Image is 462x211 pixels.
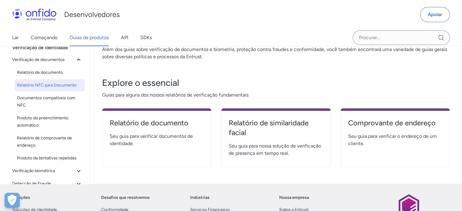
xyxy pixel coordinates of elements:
a: Comprovante de endereço [348,118,442,133]
font: Seu guia para nossa solução de verificação de presença em tempo real. [229,143,321,156]
a: API [121,29,128,46]
font: Soluções [12,195,30,200]
a: Relatório NFC para Documento [15,79,85,91]
button: Detecção de Fraude [10,178,85,190]
font: Relatório NFC para Documento [17,83,77,88]
font: Guias de produtos [70,35,109,40]
font: Documentos compatíveis com NFC [17,95,75,108]
a: Desafios que resolvemos [101,194,150,201]
font: Explore o essencial [102,77,179,88]
font: Indústrias [190,195,210,200]
a: Lar [12,29,19,46]
button: Abrir Preferências [5,193,20,208]
font: Seu guia para verificar documentos de identidade. [110,133,193,146]
a: Começando [31,29,57,46]
font: Comprovante de endereço [348,118,436,127]
a: Apoiar [420,7,450,22]
a: Relatório de documento [110,118,204,133]
font: Lar [12,35,19,40]
font: Relatório de similaridade facial [229,118,309,137]
font: Guias para alguns dos nossos relatórios de verificação fundamentais [102,92,248,98]
a: Nossa empresa [279,194,309,201]
font: Além dos guias sobre verificação de documentos e biometria, proteção contra fraudes e conformidad... [102,46,447,60]
font: Apoiar [428,12,442,17]
button: Verificação de documentos [10,54,85,66]
font: Produto de tentativas repetidas [17,155,77,161]
a: SDKs [140,29,152,46]
font: API [121,35,128,40]
a: Relatório de similaridade facial [229,118,323,142]
a: Soluções [12,194,30,201]
font: Relatório de documento [17,70,63,75]
img: Logotipo Onfido [12,9,56,21]
a: Relatório de comprovante de endereço [15,132,85,151]
font: Começando [31,35,57,40]
a: Documentos compatíveis com NFC [15,92,85,111]
a: Relatório de documento [15,66,85,79]
a: Guias de produtos [70,29,109,46]
div: Preferências de cookies [5,193,20,208]
font: Produto de preenchimento automático [17,115,68,128]
font: Detecção de Fraude [12,181,51,186]
font: Seu guia para verificar o endereço de um cliente. [348,133,437,146]
input: Campo de entrada de pesquisa Onfido [353,30,450,45]
a: Indústrias [190,194,210,201]
font: Desafios que resolvemos [101,195,150,200]
font: Verificação de identidade [12,45,68,50]
a: Produto de tentativas repetidas [15,152,85,164]
font: Desenvolvedores [64,10,120,19]
font: SDKs [140,35,152,40]
font: Verificação biométrica [12,168,55,173]
font: Nossa empresa [279,195,309,200]
font: Relatório de comprovante de endereço [17,135,72,148]
a: Produto de preenchimento automático [15,112,85,131]
button: Verificação biométrica [10,165,85,177]
font: Verificação de documentos [12,57,65,62]
font: Relatório de documento [110,118,188,127]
